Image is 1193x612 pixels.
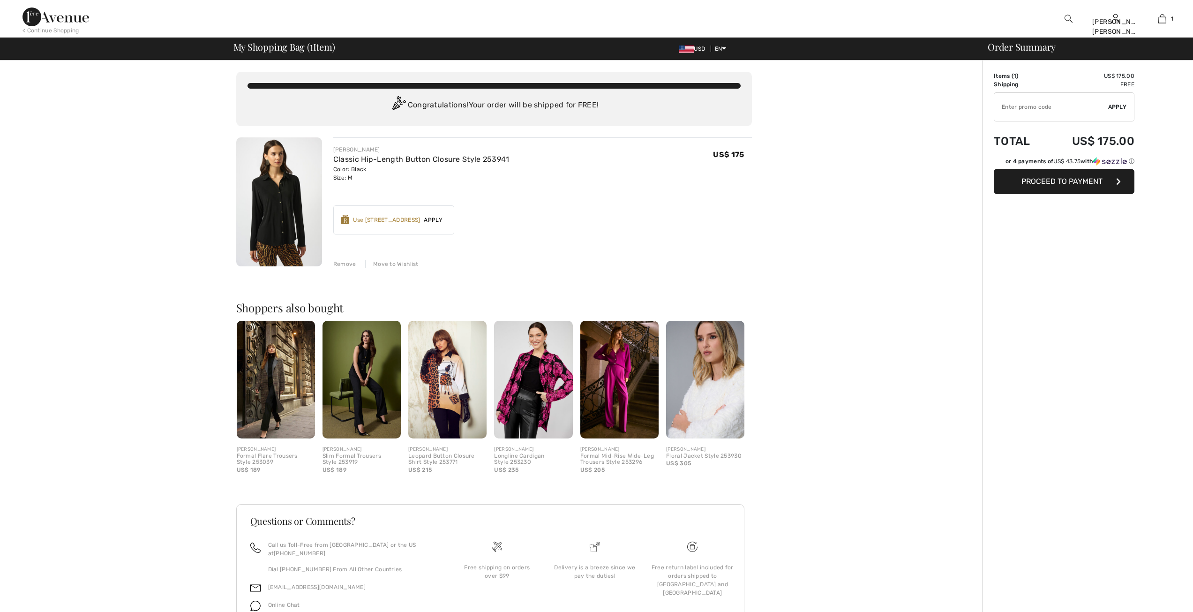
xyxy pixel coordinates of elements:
[1021,177,1103,186] span: Proceed to Payment
[1045,72,1134,80] td: US$ 175.00
[976,42,1187,52] div: Order Summary
[333,165,510,182] div: Color: Black Size: M
[1111,13,1119,24] img: My Info
[1171,15,1173,23] span: 1
[679,45,694,53] img: US Dollar
[580,453,659,466] div: Formal Mid-Rise Wide-Leg Trousers Style 253296
[237,321,315,438] img: Formal Flare Trousers Style 253039
[1158,13,1166,24] img: My Bag
[666,446,744,453] div: [PERSON_NAME]
[1053,158,1080,165] span: US$ 43.75
[666,460,691,467] span: US$ 305
[494,467,518,473] span: US$ 235
[651,563,734,597] div: Free return label included for orders shipped to [GEOGRAPHIC_DATA] and [GEOGRAPHIC_DATA]
[666,321,744,438] img: Floral Jacket Style 253930
[23,8,89,26] img: 1ère Avenue
[1139,13,1185,24] a: 1
[250,601,261,611] img: chat
[236,302,752,313] h2: Shoppers also bought
[1108,103,1127,111] span: Apply
[687,542,698,552] img: Free shipping on orders over $99
[408,467,432,473] span: US$ 215
[420,216,446,224] span: Apply
[994,169,1134,194] button: Proceed to Payment
[994,93,1108,121] input: Promo code
[1045,125,1134,157] td: US$ 175.00
[994,80,1045,89] td: Shipping
[580,446,659,453] div: [PERSON_NAME]
[323,453,401,466] div: Slim Formal Trousers Style 253919
[713,150,744,159] span: US$ 175
[341,215,350,224] img: Reward-Logo.svg
[23,26,79,35] div: < Continue Shopping
[236,137,322,266] img: Classic Hip-Length Button Closure Style 253941
[274,550,325,557] a: [PHONE_NUMBER]
[715,45,727,52] span: EN
[1013,73,1016,79] span: 1
[333,260,356,268] div: Remove
[1092,17,1138,37] div: [PERSON_NAME] [PERSON_NAME]
[1111,14,1119,23] a: Sign In
[323,446,401,453] div: [PERSON_NAME]
[323,467,346,473] span: US$ 189
[492,542,502,552] img: Free shipping on orders over $99
[365,260,419,268] div: Move to Wishlist
[580,467,605,473] span: US$ 205
[248,96,741,115] div: Congratulations! Your order will be shipped for FREE!
[679,45,709,52] span: USD
[408,453,487,466] div: Leopard Button Closure Shirt Style 253771
[237,467,261,473] span: US$ 189
[333,155,510,164] a: Classic Hip-Length Button Closure Style 253941
[323,321,401,438] img: Slim Formal Trousers Style 253919
[268,584,366,590] a: [EMAIL_ADDRESS][DOMAIN_NAME]
[408,446,487,453] div: [PERSON_NAME]
[494,453,572,466] div: Longline Cardigan Style 253230
[233,42,335,52] span: My Shopping Bag ( Item)
[554,563,636,580] div: Delivery is a breeze since we pay the duties!
[353,216,420,224] div: Use [STREET_ADDRESS]
[580,321,659,438] img: Formal Mid-Rise Wide-Leg Trousers Style 253296
[590,542,600,552] img: Delivery is a breeze since we pay the duties!
[408,321,487,438] img: Leopard Button Closure Shirt Style 253771
[250,543,261,553] img: call
[1093,157,1127,166] img: Sezzle
[310,40,313,52] span: 1
[389,96,408,115] img: Congratulation2.svg
[268,565,437,574] p: Dial [PHONE_NUMBER] From All Other Countries
[994,72,1045,80] td: Items ( )
[666,453,744,460] div: Floral Jacket Style 253930
[250,583,261,593] img: email
[237,446,315,453] div: [PERSON_NAME]
[237,453,315,466] div: Formal Flare Trousers Style 253039
[1005,157,1134,166] div: or 4 payments of with
[994,125,1045,157] td: Total
[994,157,1134,169] div: or 4 payments ofUS$ 43.75withSezzle Click to learn more about Sezzle
[494,446,572,453] div: [PERSON_NAME]
[456,563,538,580] div: Free shipping on orders over $99
[1045,80,1134,89] td: Free
[1065,13,1073,24] img: search the website
[494,321,572,438] img: Longline Cardigan Style 253230
[250,516,730,526] h3: Questions or Comments?
[268,602,300,608] span: Online Chat
[333,145,510,154] div: [PERSON_NAME]
[268,541,437,558] p: Call us Toll-Free from [GEOGRAPHIC_DATA] or the US at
